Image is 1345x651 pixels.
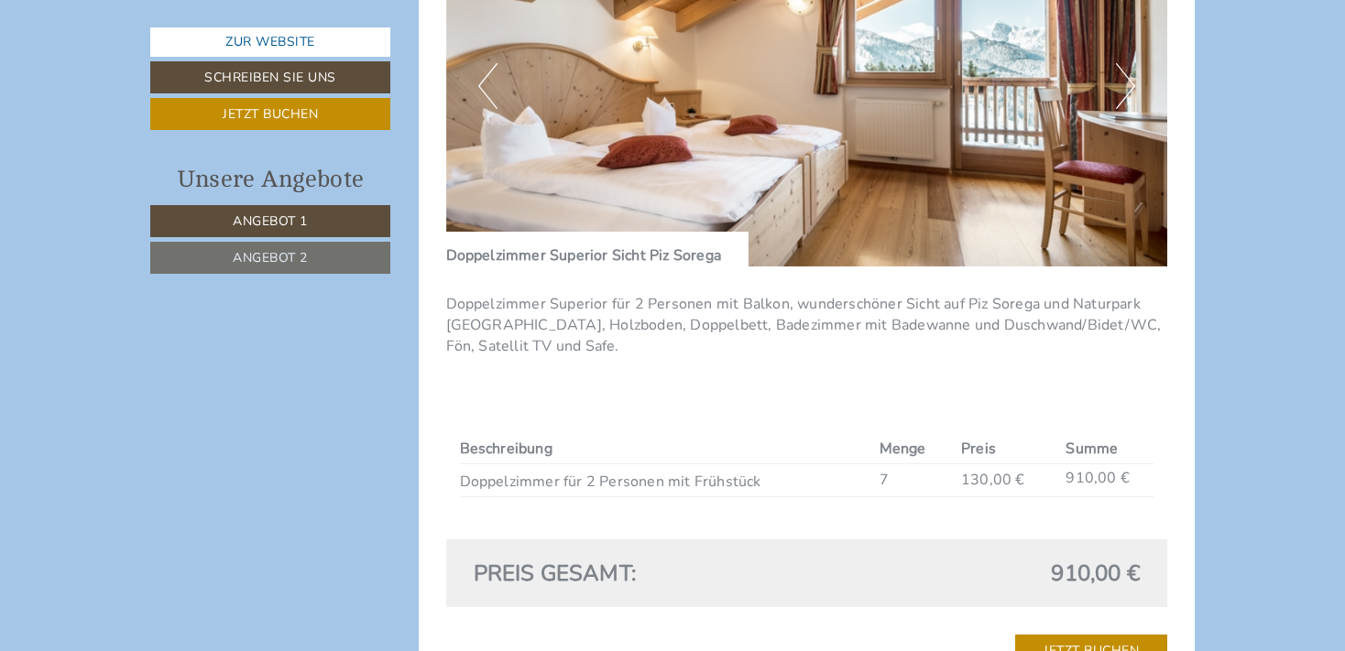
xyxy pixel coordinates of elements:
[612,483,722,515] button: Senden
[446,294,1168,357] p: Doppelzimmer Superior für 2 Personen mit Balkon, wunderschöner Sicht auf Piz Sorega und Naturpark...
[460,558,807,589] div: Preis gesamt:
[317,14,405,45] div: Montag
[233,212,308,230] span: Angebot 1
[150,61,390,93] a: Schreiben Sie uns
[14,49,313,105] div: Guten Tag, wie können wir Ihnen helfen?
[460,435,872,463] th: Beschreibung
[872,464,954,497] td: 7
[460,464,872,497] td: Doppelzimmer für 2 Personen mit Frühstück
[150,98,390,130] a: Jetzt buchen
[961,470,1025,490] span: 130,00 €
[150,27,390,57] a: Zur Website
[954,435,1058,463] th: Preis
[1116,63,1135,109] button: Next
[233,249,308,266] span: Angebot 2
[27,53,304,68] div: Hotel Ciasa Rü Blanch - Authentic view
[27,89,304,102] small: 12:11
[1051,558,1140,589] span: 910,00 €
[478,63,498,109] button: Previous
[446,232,749,266] div: Doppelzimmer Superior Sicht Piz Sorega
[1058,435,1154,463] th: Summe
[872,435,954,463] th: Menge
[1058,464,1154,497] td: 910,00 €
[150,162,390,196] div: Unsere Angebote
